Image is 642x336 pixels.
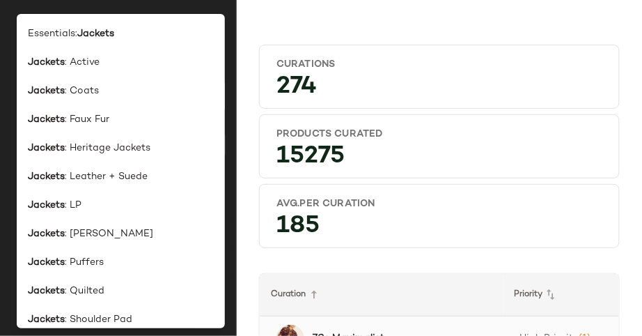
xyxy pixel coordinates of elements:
[276,58,602,71] div: Curations
[276,197,602,211] div: Avg.per Curation
[77,26,114,41] b: Jackets
[28,112,65,127] b: Jackets
[65,84,99,98] span: : Coats
[65,141,150,155] span: : Heritage Jackets
[265,216,613,242] div: 185
[28,198,65,213] b: Jackets
[265,77,613,102] div: 274
[28,84,65,98] b: Jackets
[28,255,65,270] b: Jackets
[276,128,602,141] div: Products Curated
[65,169,148,184] span: : Leather + Suede
[65,312,132,327] span: : Shoulder Pad
[65,112,109,127] span: : Faux Fur
[28,284,65,298] b: Jackets
[260,274,503,316] th: Curation
[28,141,65,155] b: Jackets
[28,227,65,241] b: Jackets
[28,55,65,70] b: Jackets
[28,26,77,41] span: Essentials:
[65,284,104,298] span: : Quilted
[265,146,613,172] div: 15275
[65,55,100,70] span: : Active
[65,255,104,270] span: : Puffers
[28,312,65,327] b: Jackets
[65,227,153,241] span: : [PERSON_NAME]
[65,198,81,213] span: : LP
[28,169,65,184] b: Jackets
